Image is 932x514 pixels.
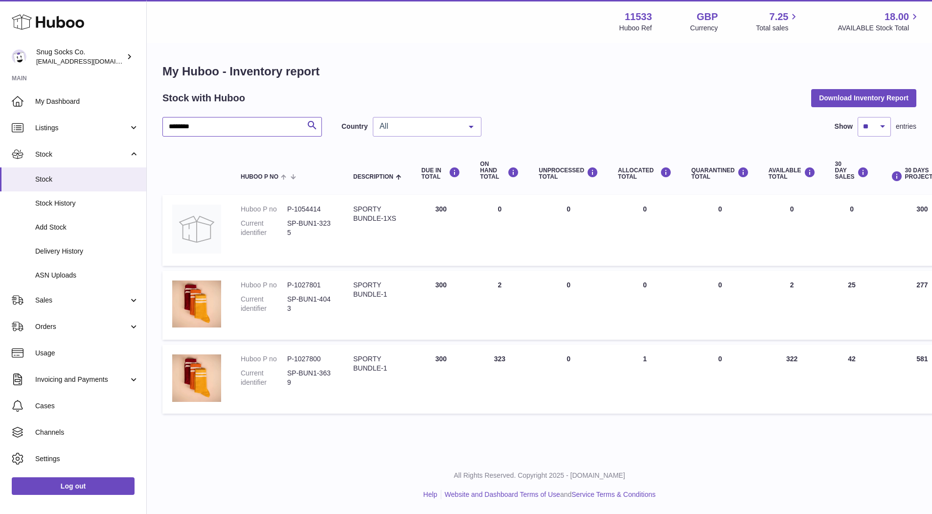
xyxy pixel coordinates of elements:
div: Snug Socks Co. [36,47,124,66]
div: UNPROCESSED Total [539,167,598,180]
span: Usage [35,349,139,358]
dd: SP-BUN1-3639 [287,369,334,387]
span: 0 [718,205,722,213]
span: Description [353,174,393,180]
div: SPORTY BUNDLE-1XS [353,205,402,223]
span: Delivery History [35,247,139,256]
strong: GBP [697,10,718,23]
a: Service Terms & Conditions [571,491,656,498]
dt: Huboo P no [241,354,287,364]
label: Show [835,122,853,131]
div: ALLOCATED Total [618,167,672,180]
button: Download Inventory Report [811,89,916,107]
dd: SP-BUN1-4043 [287,295,334,313]
dt: Current identifier [241,219,287,237]
dt: Current identifier [241,295,287,313]
span: [EMAIL_ADDRESS][DOMAIN_NAME] [36,57,144,65]
a: Help [423,491,437,498]
dt: Huboo P no [241,205,287,214]
dt: Current identifier [241,369,287,387]
div: ON HAND Total [480,161,519,181]
td: 0 [529,345,608,414]
span: Stock History [35,199,139,208]
span: Sales [35,296,129,305]
span: entries [896,122,916,131]
img: info@snugsocks.co.uk [12,49,26,64]
span: Orders [35,322,129,331]
div: SPORTY BUNDLE-1 [353,280,402,299]
td: 42 [825,345,879,414]
h2: Stock with Huboo [162,92,245,105]
td: 0 [759,195,825,266]
td: 300 [411,345,470,414]
td: 0 [529,271,608,340]
span: Total sales [756,23,799,33]
div: QUARANTINED Total [691,167,749,180]
td: 0 [608,195,682,266]
p: All Rights Reserved. Copyright 2025 - [DOMAIN_NAME] [155,471,924,480]
td: 323 [470,345,529,414]
dd: P-1027801 [287,280,334,290]
span: Settings [35,454,139,464]
dd: P-1027800 [287,354,334,364]
td: 300 [411,271,470,340]
span: Stock [35,175,139,184]
td: 0 [529,195,608,266]
span: Channels [35,428,139,437]
a: Log out [12,477,135,495]
span: Add Stock [35,223,139,232]
img: product image [172,280,221,327]
td: 2 [759,271,825,340]
div: Huboo Ref [619,23,652,33]
strong: 11533 [625,10,652,23]
td: 300 [411,195,470,266]
td: 1 [608,345,682,414]
li: and [441,490,656,499]
span: My Dashboard [35,97,139,106]
img: product image [172,354,221,401]
span: Listings [35,123,129,133]
label: Country [341,122,368,131]
dt: Huboo P no [241,280,287,290]
div: SPORTY BUNDLE-1 [353,354,402,373]
h1: My Huboo - Inventory report [162,64,916,79]
div: 30 DAY SALES [835,161,869,181]
td: 2 [470,271,529,340]
td: 25 [825,271,879,340]
span: Huboo P no [241,174,278,180]
span: Stock [35,150,129,159]
div: DUE IN TOTAL [421,167,460,180]
td: 0 [608,271,682,340]
span: 18.00 [885,10,909,23]
span: 0 [718,281,722,289]
span: 7.25 [770,10,789,23]
span: 0 [718,355,722,363]
dd: SP-BUN1-3235 [287,219,334,237]
dd: P-1054414 [287,205,334,214]
a: Website and Dashboard Terms of Use [445,491,560,498]
span: All [377,121,461,131]
td: 0 [470,195,529,266]
img: product image [172,205,221,254]
span: ASN Uploads [35,271,139,280]
span: AVAILABLE Stock Total [838,23,920,33]
div: Currency [690,23,718,33]
span: Cases [35,401,139,411]
a: 18.00 AVAILABLE Stock Total [838,10,920,33]
span: Invoicing and Payments [35,375,129,384]
td: 0 [825,195,879,266]
div: AVAILABLE Total [769,167,816,180]
a: 7.25 Total sales [756,10,799,33]
td: 322 [759,345,825,414]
